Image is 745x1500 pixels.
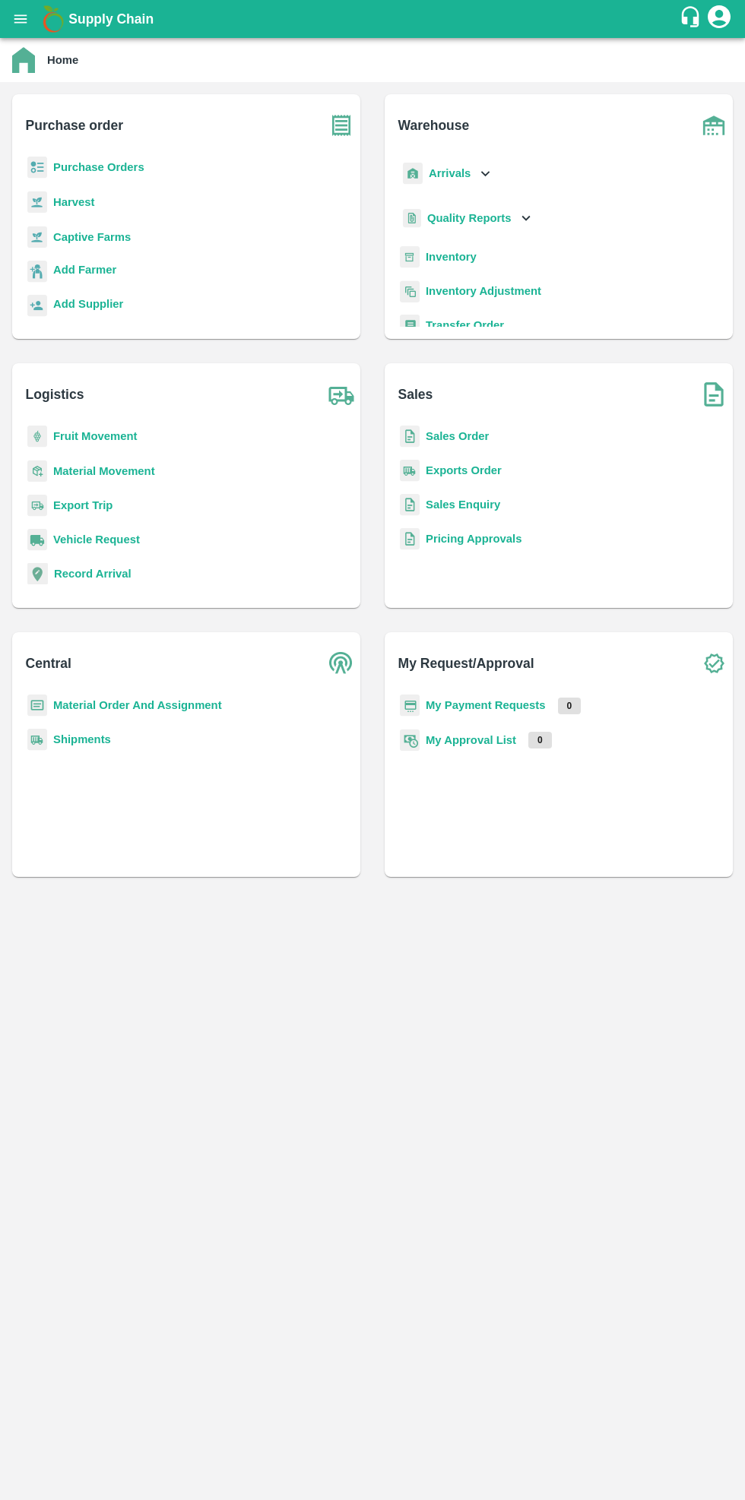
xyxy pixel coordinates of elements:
img: vehicle [27,529,47,551]
div: account of current user [705,3,733,35]
img: delivery [27,495,47,517]
img: supplier [27,295,47,317]
a: Purchase Orders [53,161,144,173]
b: Logistics [26,384,84,405]
b: Add Farmer [53,264,116,276]
a: Harvest [53,196,94,208]
div: Arrivals [400,157,494,191]
img: qualityReport [403,209,421,228]
a: Add Supplier [53,296,123,316]
a: Sales Order [426,430,489,442]
img: inventory [400,280,420,302]
a: Sales Enquiry [426,498,500,511]
div: Quality Reports [400,203,534,234]
b: Home [47,54,78,66]
b: Purchase order [26,115,123,136]
a: Vehicle Request [53,533,140,546]
div: customer-support [679,5,705,33]
a: My Approval List [426,734,516,746]
img: harvest [27,191,47,214]
a: Fruit Movement [53,430,138,442]
img: central [322,644,360,682]
b: Warehouse [398,115,470,136]
img: reciept [27,157,47,179]
a: Material Order And Assignment [53,699,222,711]
img: harvest [27,226,47,248]
b: Add Supplier [53,298,123,310]
a: Shipments [53,733,111,745]
img: shipments [400,460,420,482]
a: Add Farmer [53,261,116,282]
img: whTransfer [400,315,420,337]
img: sales [400,426,420,448]
p: 0 [528,732,552,748]
b: Central [26,653,71,674]
p: 0 [558,698,582,714]
a: Record Arrival [54,568,132,580]
a: Exports Order [426,464,502,476]
img: recordArrival [27,563,48,584]
img: whArrival [403,163,423,185]
img: payment [400,695,420,717]
b: Sales [398,384,433,405]
a: Inventory Adjustment [426,285,541,297]
img: whInventory [400,246,420,268]
img: material [27,460,47,483]
a: My Payment Requests [426,699,546,711]
img: sales [400,528,420,550]
img: centralMaterial [27,695,47,717]
img: check [695,644,733,682]
a: Captive Farms [53,231,131,243]
img: shipments [27,729,47,751]
b: My Request/Approval [398,653,534,674]
img: soSales [695,375,733,413]
img: logo [38,4,68,34]
img: purchase [322,106,360,144]
a: Supply Chain [68,8,679,30]
img: farmer [27,261,47,283]
a: Transfer Order [426,319,504,331]
a: Inventory [426,251,477,263]
img: home [12,47,35,73]
b: Supply Chain [68,11,154,27]
img: warehouse [695,106,733,144]
img: fruit [27,426,47,448]
img: truck [322,375,360,413]
b: Quality Reports [427,212,512,224]
a: Material Movement [53,465,155,477]
b: Arrivals [429,167,471,179]
a: Export Trip [53,499,113,511]
a: Pricing Approvals [426,533,521,545]
img: approval [400,729,420,752]
button: open drawer [3,2,38,36]
img: sales [400,494,420,516]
